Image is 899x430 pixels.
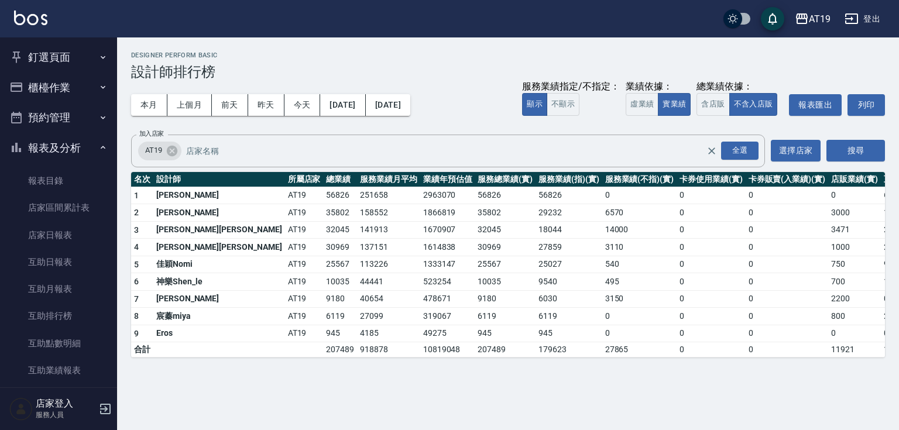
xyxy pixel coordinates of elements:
[522,93,547,116] button: 顯示
[746,204,828,222] td: 0
[134,294,139,304] span: 7
[771,140,821,161] button: 選擇店家
[828,308,881,325] td: 800
[5,249,112,276] a: 互助日報表
[153,290,285,308] td: [PERSON_NAME]
[5,167,112,194] a: 報表目錄
[746,342,828,357] td: 0
[420,290,475,308] td: 478671
[323,172,357,187] th: 總業績
[153,204,285,222] td: [PERSON_NAME]
[323,308,357,325] td: 6119
[475,273,536,291] td: 10035
[536,273,602,291] td: 9540
[828,290,881,308] td: 2200
[746,290,828,308] td: 0
[536,290,602,308] td: 6030
[357,342,420,357] td: 918878
[475,256,536,273] td: 25567
[761,7,784,30] button: save
[828,342,881,357] td: 11921
[746,308,828,325] td: 0
[626,81,691,93] div: 業績依據：
[746,187,828,204] td: 0
[323,187,357,204] td: 56826
[323,204,357,222] td: 35802
[5,194,112,221] a: 店家區間累計表
[475,325,536,342] td: 945
[323,342,357,357] td: 207489
[536,308,602,325] td: 6119
[134,311,139,321] span: 8
[475,239,536,256] td: 30969
[131,51,885,59] h2: Designer Perform Basic
[420,325,475,342] td: 49275
[5,276,112,302] a: 互助月報表
[357,290,420,308] td: 40654
[789,94,842,116] button: 報表匯出
[131,64,885,80] h3: 設計師排行榜
[366,94,410,116] button: [DATE]
[153,273,285,291] td: 神樂Shen_le
[285,187,324,204] td: AT19
[5,102,112,133] button: 預約管理
[357,239,420,256] td: 137151
[602,187,677,204] td: 0
[134,277,139,286] span: 6
[420,308,475,325] td: 319067
[536,221,602,239] td: 18044
[131,172,153,187] th: 名次
[536,187,602,204] td: 56826
[153,308,285,325] td: 宸蓁miya
[828,221,881,239] td: 3471
[420,187,475,204] td: 2963070
[5,384,112,411] a: 設計師業績表
[602,290,677,308] td: 3150
[536,325,602,342] td: 945
[826,140,885,161] button: 搜尋
[5,42,112,73] button: 釘選頁面
[746,221,828,239] td: 0
[5,222,112,249] a: 店家日報表
[420,172,475,187] th: 業績年預估值
[153,239,285,256] td: [PERSON_NAME][PERSON_NAME]
[5,302,112,329] a: 互助排行榜
[357,187,420,204] td: 251658
[284,94,321,116] button: 今天
[212,94,248,116] button: 前天
[153,325,285,342] td: Eros
[602,221,677,239] td: 14000
[475,221,536,239] td: 32045
[828,172,881,187] th: 店販業績(實)
[602,342,677,357] td: 27865
[134,260,139,269] span: 5
[696,81,783,93] div: 總業績依據：
[5,73,112,103] button: 櫃檯作業
[285,325,324,342] td: AT19
[357,221,420,239] td: 141913
[746,256,828,273] td: 0
[139,129,164,138] label: 加入店家
[248,94,284,116] button: 昨天
[183,140,727,161] input: 店家名稱
[721,142,759,160] div: 全選
[323,325,357,342] td: 945
[36,398,95,410] h5: 店家登入
[828,273,881,291] td: 700
[5,357,112,384] a: 互助業績報表
[420,239,475,256] td: 1614838
[729,93,778,116] button: 不含入店販
[746,325,828,342] td: 0
[420,273,475,291] td: 523254
[677,325,746,342] td: 0
[153,187,285,204] td: [PERSON_NAME]
[357,172,420,187] th: 服務業績月平均
[285,273,324,291] td: AT19
[323,239,357,256] td: 30969
[357,256,420,273] td: 113226
[134,208,139,217] span: 2
[828,256,881,273] td: 750
[677,172,746,187] th: 卡券使用業績(實)
[285,172,324,187] th: 所屬店家
[153,172,285,187] th: 設計師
